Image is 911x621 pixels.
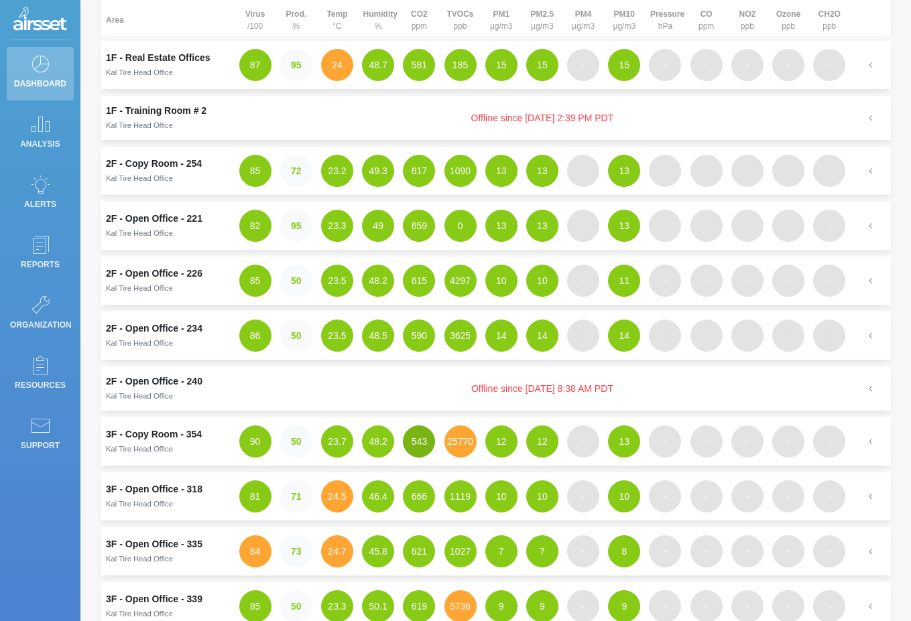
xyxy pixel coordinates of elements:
td: 3F - Copy Room - 354Kal Tire Head Office [101,417,235,466]
button: 659 [403,210,435,242]
button: 85 [239,155,271,187]
strong: Area [106,15,124,25]
button: 95 [280,49,312,81]
button: - [772,155,804,187]
a: Resources [7,348,74,402]
button: 10 [485,265,518,297]
small: Kal Tire Head Office [106,68,173,76]
strong: 95 [291,60,302,70]
button: 12 [526,425,558,458]
button: 3625 [444,320,477,352]
button: - [690,210,723,242]
strong: Ozone [776,9,801,19]
button: 50 [280,265,312,297]
button: 615 [403,265,435,297]
button: - [813,535,845,567]
strong: Virus [245,9,265,19]
button: - [690,535,723,567]
td: Offline since [DATE] 8:38 AM PDT [235,366,850,411]
button: 86 [239,320,271,352]
button: - [731,155,764,187]
button: 73 [280,535,312,567]
p: Dashboard [10,74,70,94]
p: Support [10,435,70,456]
button: 13 [608,210,640,242]
p: Organization [10,315,70,335]
button: - [649,535,681,567]
td: 2F - Open Office - 226Kal Tire Head Office [101,257,235,305]
button: 10 [526,480,558,512]
button: - [649,425,681,458]
strong: CO [701,9,713,19]
small: Kal Tire Head Office [106,229,173,237]
button: 23.2 [321,155,353,187]
button: 590 [403,320,435,352]
strong: 50 [291,436,302,447]
button: - [649,49,681,81]
button: - [567,535,599,567]
button: 13 [608,425,640,458]
button: 14 [526,320,558,352]
button: 95 [280,210,312,242]
button: 45.8 [362,535,394,567]
button: - [567,480,599,512]
button: - [772,210,804,242]
button: - [813,425,845,458]
button: 8 [608,535,640,567]
strong: 73 [291,546,302,557]
button: 543 [403,425,435,458]
button: 85 [239,265,271,297]
a: Analysis [7,107,74,161]
button: 87 [239,49,271,81]
button: 10 [608,480,640,512]
strong: 50 [291,601,302,612]
strong: 50 [291,275,302,286]
button: 48.2 [362,425,394,458]
button: 48.2 [362,265,394,297]
button: 50 [280,425,312,458]
small: Kal Tire Head Office [106,284,173,292]
button: - [772,425,804,458]
button: 15 [526,49,558,81]
button: 81 [239,480,271,512]
button: 14 [485,320,518,352]
button: - [690,265,723,297]
button: - [731,425,764,458]
button: - [567,320,599,352]
button: 13 [526,210,558,242]
button: 72 [280,155,312,187]
button: - [690,320,723,352]
button: 10 [485,480,518,512]
strong: 95 [291,220,302,231]
button: - [772,535,804,567]
a: Dashboard [7,47,74,100]
td: 3F - Open Office - 318Kal Tire Head Office [101,472,235,521]
button: 13 [485,155,518,187]
small: Kal Tire Head Office [106,500,173,508]
button: 48.7 [362,49,394,81]
strong: Humidity [363,9,398,19]
button: 666 [403,480,435,512]
button: 50 [280,320,312,352]
strong: PM4 [575,9,592,19]
strong: CO2 [411,9,428,19]
button: 13 [485,210,518,242]
a: Organization [7,288,74,342]
button: 617 [403,155,435,187]
button: 13 [526,155,558,187]
button: 1090 [444,155,477,187]
button: 12 [485,425,518,458]
button: - [731,535,764,567]
button: - [772,480,804,512]
strong: Prod. [286,9,306,19]
button: 49 [362,210,394,242]
small: Kal Tire Head Office [106,445,173,453]
button: - [690,49,723,81]
strong: Temp [326,9,347,19]
td: Offline since [DATE] 2:39 PM PDT [235,96,850,140]
button: - [649,155,681,187]
button: 46.4 [362,480,394,512]
button: - [649,320,681,352]
button: - [772,320,804,352]
small: Kal Tire Head Office [106,174,173,182]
